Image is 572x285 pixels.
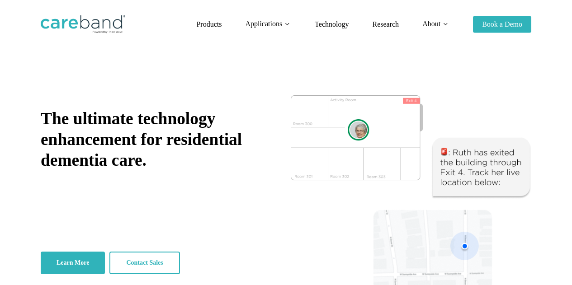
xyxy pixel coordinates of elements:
a: Contact Sales [109,252,180,274]
a: Products [196,21,222,28]
a: Research [372,21,399,28]
span: Book a Demo [482,20,522,28]
span: Products [196,20,222,28]
span: Research [372,20,399,28]
span: Technology [315,20,349,28]
a: Book a Demo [473,21,531,28]
a: About [422,20,449,28]
span: Learn More [57,258,89,267]
span: Contact Sales [126,258,163,267]
span: About [422,20,440,28]
a: Learn More [41,252,105,274]
span: Applications [245,20,282,28]
img: CareBand [41,15,125,33]
span: The ultimate technology enhancement for residential dementia care. [41,109,242,169]
a: Applications [245,20,291,28]
a: Technology [315,21,349,28]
